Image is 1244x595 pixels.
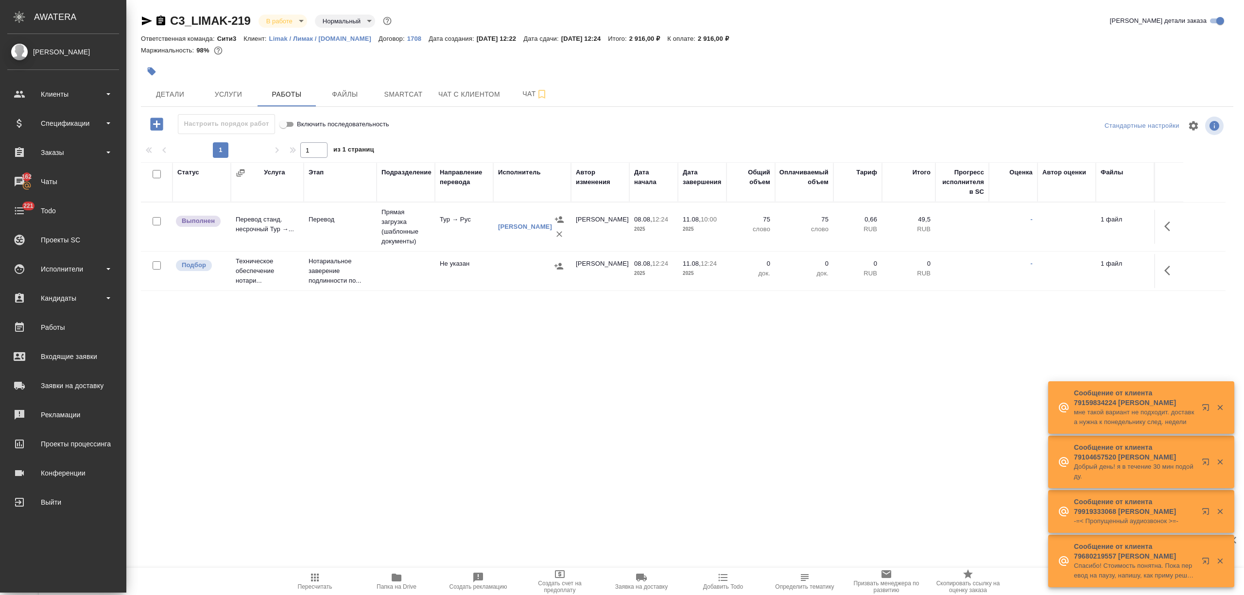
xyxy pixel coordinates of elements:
[779,168,829,187] div: Оплачиваемый объем
[634,269,673,278] p: 2025
[435,210,493,244] td: Тур → Рус
[887,259,931,269] p: 0
[1074,388,1195,408] p: Сообщение от клиента 79159834224 [PERSON_NAME]
[263,17,295,25] button: В работе
[1101,259,1149,269] p: 1 файл
[381,168,432,177] div: Подразделение
[7,495,119,510] div: Выйти
[731,215,770,224] p: 75
[851,580,921,594] span: Призвать менеджера по развитию
[231,210,304,244] td: Перевод станд. несрочный Тур →...
[731,224,770,234] p: слово
[309,215,372,224] p: Перевод
[1074,516,1195,526] p: -=< Пропущенный аудиозвонок >=-
[177,168,199,177] div: Статус
[846,568,927,595] button: Призвать менеджера по развитию
[1101,215,1149,224] p: 1 файл
[634,168,673,187] div: Дата начала
[298,583,332,590] span: Пересчитать
[933,580,1003,594] span: Скопировать ссылку на оценку заказа
[1158,215,1182,238] button: Здесь прячутся важные кнопки
[571,254,629,288] td: [PERSON_NAME]
[1074,497,1195,516] p: Сообщение от клиента 79919333068 [PERSON_NAME]
[269,34,379,42] a: Limak / Лимак / [DOMAIN_NAME]
[231,252,304,290] td: Техническое обеспечение нотари...
[652,260,668,267] p: 12:24
[34,7,126,27] div: AWATERA
[887,269,931,278] p: RUB
[525,580,595,594] span: Создать счет на предоплату
[437,568,519,595] button: Создать рекламацию
[333,144,374,158] span: из 1 страниц
[196,47,211,54] p: 98%
[449,583,507,590] span: Создать рекламацию
[764,568,846,595] button: Определить тематику
[2,228,124,252] a: Проекты SC
[377,583,416,590] span: Папка на Drive
[1031,260,1033,267] a: -
[1182,114,1205,137] span: Настроить таблицу
[440,168,488,187] div: Направление перевода
[498,223,552,230] a: [PERSON_NAME]
[7,378,119,393] div: Заявки на доставку
[379,35,407,42] p: Договор:
[205,88,252,101] span: Услуги
[1074,561,1195,580] p: Спасибо! Стоимость понятна. Пока перевод на паузу, напишу, как приму решение начинать переводить.
[887,224,931,234] p: RUB
[438,88,500,101] span: Чат с клиентом
[147,88,193,101] span: Детали
[701,216,717,223] p: 10:00
[429,35,476,42] p: Дата создания:
[576,168,624,187] div: Автор изменения
[838,259,877,269] p: 0
[259,15,307,28] div: В работе
[1074,442,1195,462] p: Сообщение от клиента 79104657520 [PERSON_NAME]
[856,168,877,177] div: Тариф
[175,259,226,272] div: Можно подбирать исполнителей
[7,204,119,218] div: Todo
[498,168,541,177] div: Исполнитель
[652,216,668,223] p: 12:24
[17,201,39,211] span: 221
[913,168,931,177] div: Итого
[1196,452,1219,476] button: Открыть в новой вкладке
[1196,502,1219,525] button: Открыть в новой вкладке
[1074,462,1195,481] p: Добрый день! я в течение 30 мин подойду.
[552,212,567,227] button: Назначить
[615,583,668,590] span: Заявка на доставку
[1196,398,1219,421] button: Открыть в новой вкладке
[141,61,162,82] button: Добавить тэг
[1031,216,1033,223] a: -
[7,291,119,306] div: Кандидаты
[7,349,119,364] div: Входящие заявки
[1102,119,1182,134] div: split button
[7,408,119,422] div: Рекламации
[212,44,225,57] button: 49.50 RUB;
[141,35,217,42] p: Ответственная команда:
[2,170,124,194] a: 162Чаты
[309,256,372,286] p: Нотариальное заверение подлинности по...
[703,583,743,590] span: Добавить Todo
[682,568,764,595] button: Добавить Todo
[536,88,548,100] svg: Подписаться
[7,47,119,57] div: [PERSON_NAME]
[7,466,119,480] div: Конференции
[7,262,119,276] div: Исполнители
[7,145,119,160] div: Заказы
[780,215,829,224] p: 75
[1074,542,1195,561] p: Сообщение от клиента 79680219557 [PERSON_NAME]
[512,88,558,100] span: Чат
[1074,408,1195,427] p: мне такой вариант не подходит. доставка нужна к понедельнику след. недели
[838,215,877,224] p: 0,66
[701,260,717,267] p: 12:24
[523,35,561,42] p: Дата сдачи:
[7,320,119,335] div: Работы
[1210,458,1230,466] button: Закрыть
[683,216,701,223] p: 11.08,
[731,269,770,278] p: док.
[297,119,389,129] span: Включить последовательность
[175,215,226,228] div: Исполнитель завершил работу
[2,374,124,398] a: Заявки на доставку
[775,583,834,590] span: Определить тематику
[407,34,429,42] a: 1708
